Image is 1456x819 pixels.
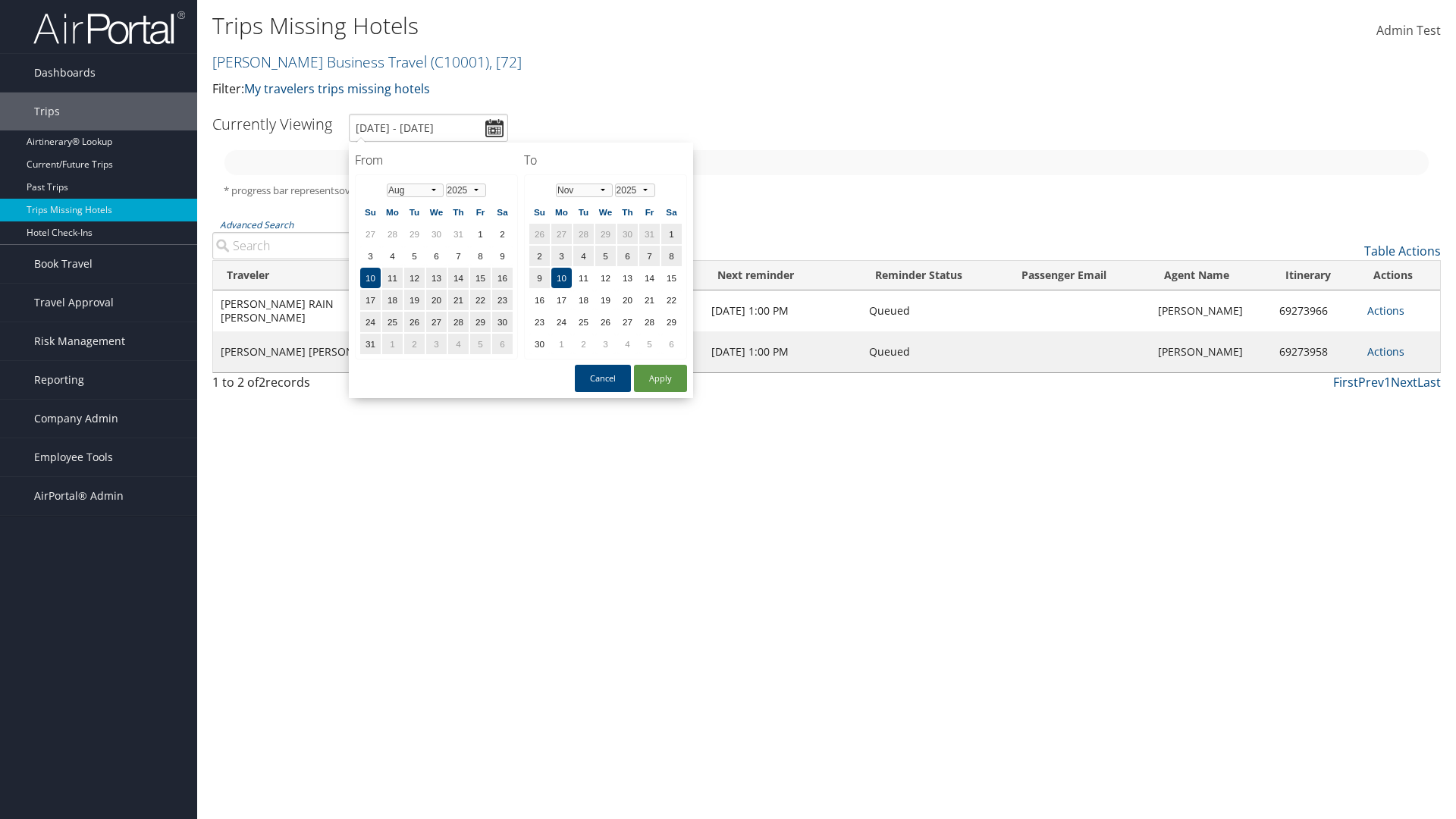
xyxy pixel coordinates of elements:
td: 17 [551,290,572,310]
td: 9 [492,246,513,266]
h3: Currently Viewing [212,114,332,134]
span: Book Travel [34,245,93,283]
td: 12 [404,268,425,288]
td: 6 [492,334,513,354]
td: 26 [404,312,425,332]
td: 1 [551,334,572,354]
th: Actions [1360,261,1440,290]
td: 16 [529,290,550,310]
td: 6 [661,334,682,354]
td: Queued [861,290,1008,331]
td: 28 [573,224,594,244]
span: Admin Test [1376,22,1441,39]
a: [PERSON_NAME] Business Travel [212,52,522,72]
a: My travelers trips missing hotels [244,80,430,97]
td: 31 [639,224,660,244]
a: Actions [1367,303,1404,318]
a: Advanced Search [220,218,293,231]
td: 15 [661,268,682,288]
span: Trips [34,93,60,130]
td: 31 [448,224,469,244]
th: We [426,202,447,222]
td: 30 [426,224,447,244]
td: 15 [470,268,491,288]
td: 3 [360,246,381,266]
td: 7 [448,246,469,266]
td: 2 [573,334,594,354]
th: Agent Name [1150,261,1271,290]
th: Passenger Email: activate to sort column ascending [1008,261,1150,290]
td: 9 [529,268,550,288]
td: 3 [551,246,572,266]
th: Next reminder [704,261,861,290]
td: 29 [470,312,491,332]
td: 1 [661,224,682,244]
p: Filter: [212,80,1031,99]
span: Travel Approval [34,284,114,322]
td: 69273958 [1272,331,1360,372]
td: 8 [661,246,682,266]
td: 11 [382,268,403,288]
th: Th [617,202,638,222]
span: , [ 72 ] [489,52,522,72]
img: airportal-logo.png [33,10,185,45]
td: [PERSON_NAME] [1150,290,1271,331]
div: 1 to 2 of records [212,373,503,399]
td: 69273966 [1272,290,1360,331]
td: 21 [639,290,660,310]
td: [PERSON_NAME] [PERSON_NAME] [213,331,407,372]
td: 2 [492,224,513,244]
td: 25 [382,312,403,332]
h4: To [524,152,687,168]
td: Queued [861,331,1008,372]
td: 8 [470,246,491,266]
td: 2 [404,334,425,354]
a: 1 [1384,374,1391,391]
td: 22 [661,290,682,310]
td: 13 [426,268,447,288]
input: [DATE] - [DATE] [349,114,508,142]
h1: Trips Missing Hotels [212,10,1031,42]
td: 3 [595,334,616,354]
td: 26 [529,224,550,244]
td: 5 [470,334,491,354]
td: 18 [382,290,403,310]
h4: From [355,152,518,168]
td: 28 [639,312,660,332]
td: 19 [404,290,425,310]
td: 22 [470,290,491,310]
td: 2 [529,246,550,266]
td: 28 [448,312,469,332]
td: 30 [492,312,513,332]
td: 5 [639,334,660,354]
span: Risk Management [34,322,125,360]
td: 13 [617,268,638,288]
th: Th [448,202,469,222]
th: Itinerary [1272,261,1360,290]
td: 16 [492,268,513,288]
a: Last [1417,374,1441,391]
span: 2 [259,374,265,391]
td: 14 [448,268,469,288]
td: 4 [573,246,594,266]
td: [DATE] 1:00 PM [704,290,861,331]
td: 5 [404,246,425,266]
td: [PERSON_NAME] [1150,331,1271,372]
th: Sa [661,202,682,222]
td: 6 [426,246,447,266]
td: [PERSON_NAME] RAIN [PERSON_NAME] [213,290,407,331]
span: Dashboards [34,54,96,92]
td: 10 [360,268,381,288]
input: Advanced Search [212,232,503,259]
td: [DATE] 1:00 PM [704,331,861,372]
a: Table Actions [1364,243,1441,259]
th: Reminder Status [861,261,1008,290]
td: 29 [595,224,616,244]
td: 24 [551,312,572,332]
button: Cancel [575,365,631,392]
span: ( C10001 ) [431,52,489,72]
th: Su [529,202,550,222]
th: Tu [404,202,425,222]
td: 27 [551,224,572,244]
td: 6 [617,246,638,266]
